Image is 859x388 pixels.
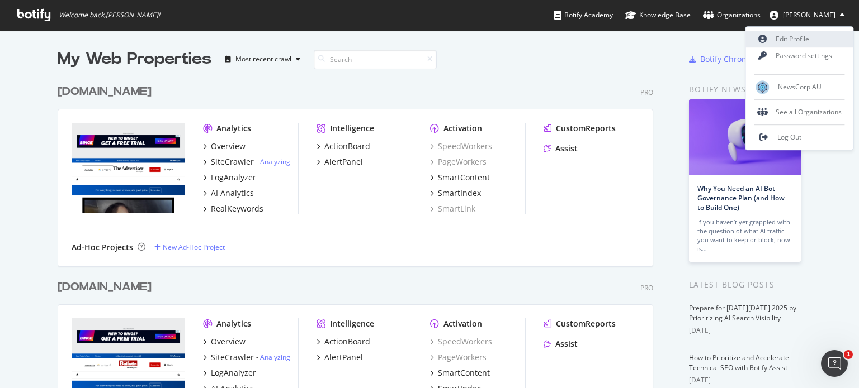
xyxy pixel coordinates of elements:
[430,352,487,363] a: PageWorkers
[72,242,133,253] div: Ad-Hoc Projects
[777,133,801,142] span: Log Out
[317,156,363,167] a: AlertPanel
[72,123,185,213] img: www.adelaidenow.com.au
[746,104,853,121] div: See all Organizations
[203,367,256,379] a: LogAnalyzer
[625,9,691,21] div: Knowledge Base
[430,141,492,152] a: SpeedWorkers
[438,367,490,379] div: SmartContent
[443,123,482,134] div: Activation
[58,48,211,70] div: My Web Properties
[556,318,616,329] div: CustomReports
[778,83,822,92] span: NewsCorp AU
[203,172,256,183] a: LogAnalyzer
[761,6,853,24] button: [PERSON_NAME]
[203,141,246,152] a: Overview
[58,279,156,295] a: [DOMAIN_NAME]
[544,123,616,134] a: CustomReports
[430,156,487,167] a: PageWorkers
[544,318,616,329] a: CustomReports
[211,352,254,363] div: SiteCrawler
[154,242,225,252] a: New Ad-Hoc Project
[430,172,490,183] a: SmartContent
[697,218,792,253] div: If you haven’t yet grappled with the question of what AI traffic you want to keep or block, now is…
[430,188,481,199] a: SmartIndex
[844,350,853,359] span: 1
[260,157,290,166] a: Analyzing
[689,375,801,385] div: [DATE]
[783,10,836,20] span: Mike Cook
[211,336,246,347] div: Overview
[443,318,482,329] div: Activation
[211,172,256,183] div: LogAnalyzer
[700,54,779,65] div: Botify Chrome Plugin
[203,352,290,363] a: SiteCrawler- Analyzing
[256,157,290,166] div: -
[163,242,225,252] div: New Ad-Hoc Project
[640,283,653,293] div: Pro
[235,56,291,63] div: Most recent crawl
[260,352,290,362] a: Analyzing
[689,99,801,175] img: Why You Need an AI Bot Governance Plan (and How to Build One)
[689,303,796,323] a: Prepare for [DATE][DATE] 2025 by Prioritizing AI Search Visibility
[211,141,246,152] div: Overview
[756,80,770,94] img: NewsCorp AU
[430,336,492,347] a: SpeedWorkers
[256,352,290,362] div: -
[689,325,801,336] div: [DATE]
[317,336,370,347] a: ActionBoard
[58,84,152,100] div: [DOMAIN_NAME]
[203,188,254,199] a: AI Analytics
[314,50,437,69] input: Search
[203,156,290,167] a: SiteCrawler- Analyzing
[438,172,490,183] div: SmartContent
[317,352,363,363] a: AlertPanel
[211,188,254,199] div: AI Analytics
[689,83,801,95] div: Botify news
[697,184,785,212] a: Why You Need an AI Bot Governance Plan (and How to Build One)
[324,156,363,167] div: AlertPanel
[430,203,475,214] a: SmartLink
[324,336,370,347] div: ActionBoard
[544,338,578,349] a: Assist
[689,54,779,65] a: Botify Chrome Plugin
[555,338,578,349] div: Assist
[220,50,305,68] button: Most recent crawl
[211,367,256,379] div: LogAnalyzer
[58,279,152,295] div: [DOMAIN_NAME]
[203,203,263,214] a: RealKeywords
[211,203,263,214] div: RealKeywords
[689,279,801,291] div: Latest Blog Posts
[211,156,254,167] div: SiteCrawler
[58,84,156,100] a: [DOMAIN_NAME]
[689,353,789,372] a: How to Prioritize and Accelerate Technical SEO with Botify Assist
[746,129,853,146] a: Log Out
[216,123,251,134] div: Analytics
[640,88,653,97] div: Pro
[821,350,848,377] iframe: Intercom live chat
[555,143,578,154] div: Assist
[203,336,246,347] a: Overview
[330,318,374,329] div: Intelligence
[746,47,853,64] a: Password settings
[324,352,363,363] div: AlertPanel
[554,9,613,21] div: Botify Academy
[438,188,481,199] div: SmartIndex
[216,318,251,329] div: Analytics
[430,367,490,379] a: SmartContent
[544,143,578,154] a: Assist
[59,11,160,20] span: Welcome back, [PERSON_NAME] !
[317,141,370,152] a: ActionBoard
[330,123,374,134] div: Intelligence
[324,141,370,152] div: ActionBoard
[556,123,616,134] div: CustomReports
[746,31,853,47] a: Edit Profile
[703,9,761,21] div: Organizations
